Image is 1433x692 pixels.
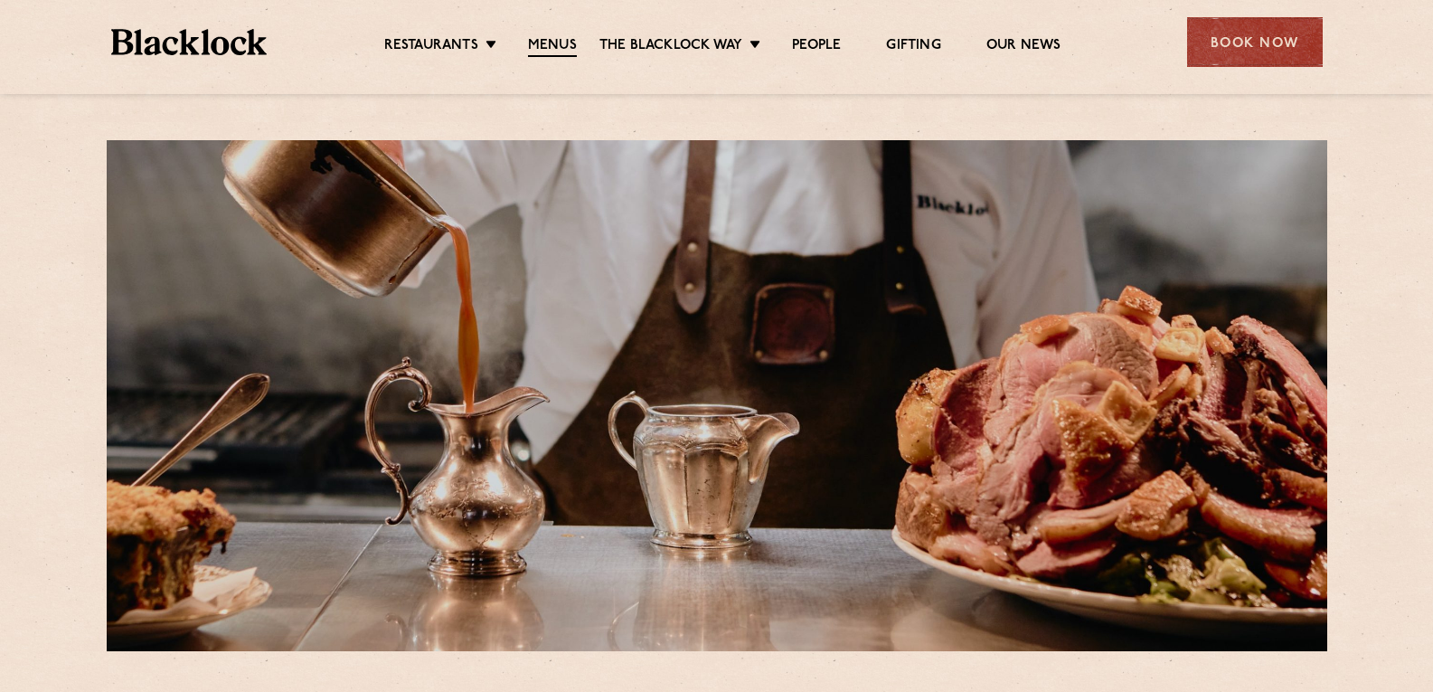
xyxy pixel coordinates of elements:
a: People [792,37,841,55]
a: Menus [528,37,577,57]
a: Our News [986,37,1061,55]
img: BL_Textured_Logo-footer-cropped.svg [111,29,268,55]
a: Restaurants [384,37,478,55]
a: Gifting [886,37,940,55]
div: Book Now [1187,17,1323,67]
a: The Blacklock Way [599,37,742,55]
